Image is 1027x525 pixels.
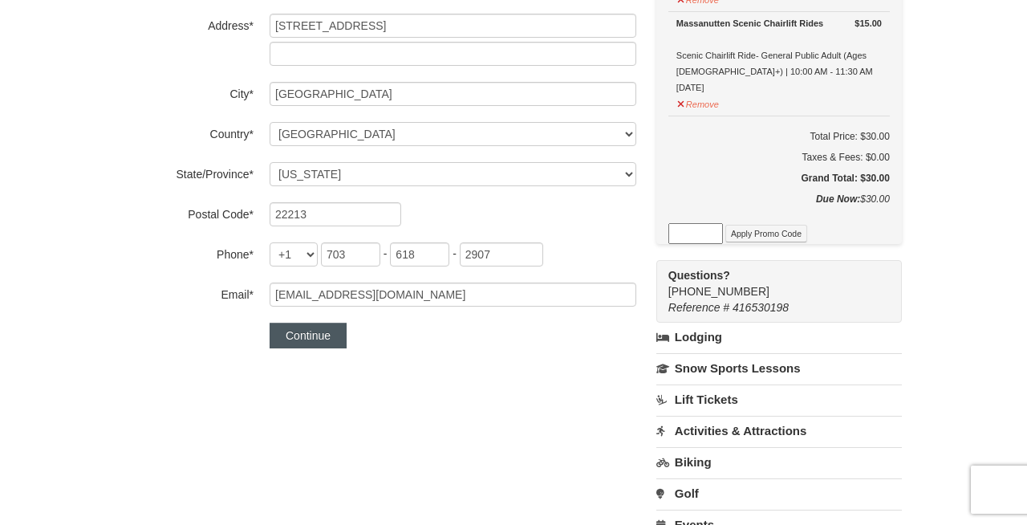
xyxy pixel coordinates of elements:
label: State/Province* [125,162,254,182]
span: Reference # [668,301,729,314]
div: Scenic Chairlift Ride- General Public Adult (Ages [DEMOGRAPHIC_DATA]+) | 10:00 AM - 11:30 AM [DATE] [676,15,882,96]
input: Billing Info [270,14,636,38]
strong: Due Now: [816,193,860,205]
a: Lodging [656,323,902,352]
div: $30.00 [668,191,890,223]
span: - [453,247,457,260]
input: xxx [390,242,449,267]
strong: Questions? [668,269,730,282]
button: Remove [676,92,720,112]
div: Massanutten Scenic Chairlift Rides [676,15,882,31]
span: [PHONE_NUMBER] [668,267,873,298]
a: Lift Tickets [656,385,902,414]
h5: Grand Total: $30.00 [668,170,890,186]
a: Biking [656,447,902,477]
span: - [384,247,388,260]
label: Phone* [125,242,254,262]
a: Golf [656,478,902,508]
button: Continue [270,323,347,348]
input: xxx [321,242,380,267]
h6: Total Price: $30.00 [668,128,890,144]
input: City [270,82,636,106]
input: Email [270,283,636,307]
label: Country* [125,122,254,142]
label: Postal Code* [125,202,254,222]
span: 416530198 [733,301,789,314]
strong: $15.00 [854,15,882,31]
label: Address* [125,14,254,34]
input: Postal Code [270,202,401,226]
label: City* [125,82,254,102]
label: Email* [125,283,254,303]
input: xxxx [460,242,543,267]
a: Snow Sports Lessons [656,353,902,383]
div: Taxes & Fees: $0.00 [668,149,890,165]
button: Apply Promo Code [725,225,807,242]
a: Activities & Attractions [656,416,902,446]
